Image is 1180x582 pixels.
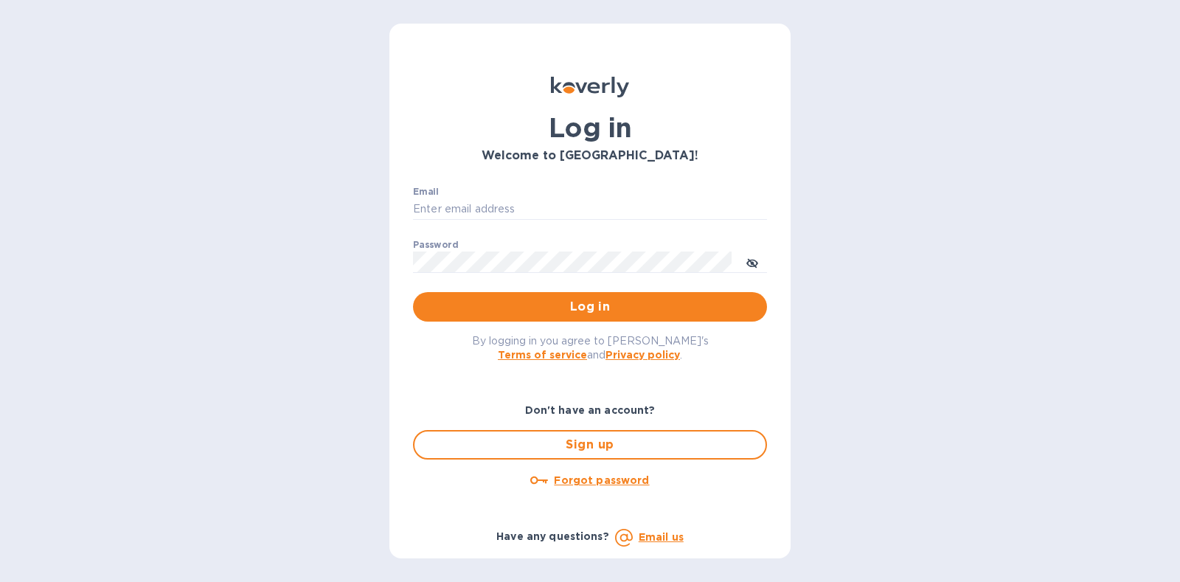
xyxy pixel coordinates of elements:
[413,149,767,163] h3: Welcome to [GEOGRAPHIC_DATA]!
[605,349,680,361] a: Privacy policy
[498,349,587,361] a: Terms of service
[413,112,767,143] h1: Log in
[737,247,767,277] button: toggle password visibility
[525,404,656,416] b: Don't have an account?
[496,530,609,542] b: Have any questions?
[413,187,439,196] label: Email
[425,298,755,316] span: Log in
[413,430,767,460] button: Sign up
[426,436,754,454] span: Sign up
[551,77,629,97] img: Koverly
[413,292,767,322] button: Log in
[413,240,458,249] label: Password
[639,531,684,543] a: Email us
[472,335,709,361] span: By logging in you agree to [PERSON_NAME]'s and .
[413,198,767,221] input: Enter email address
[554,474,649,486] u: Forgot password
